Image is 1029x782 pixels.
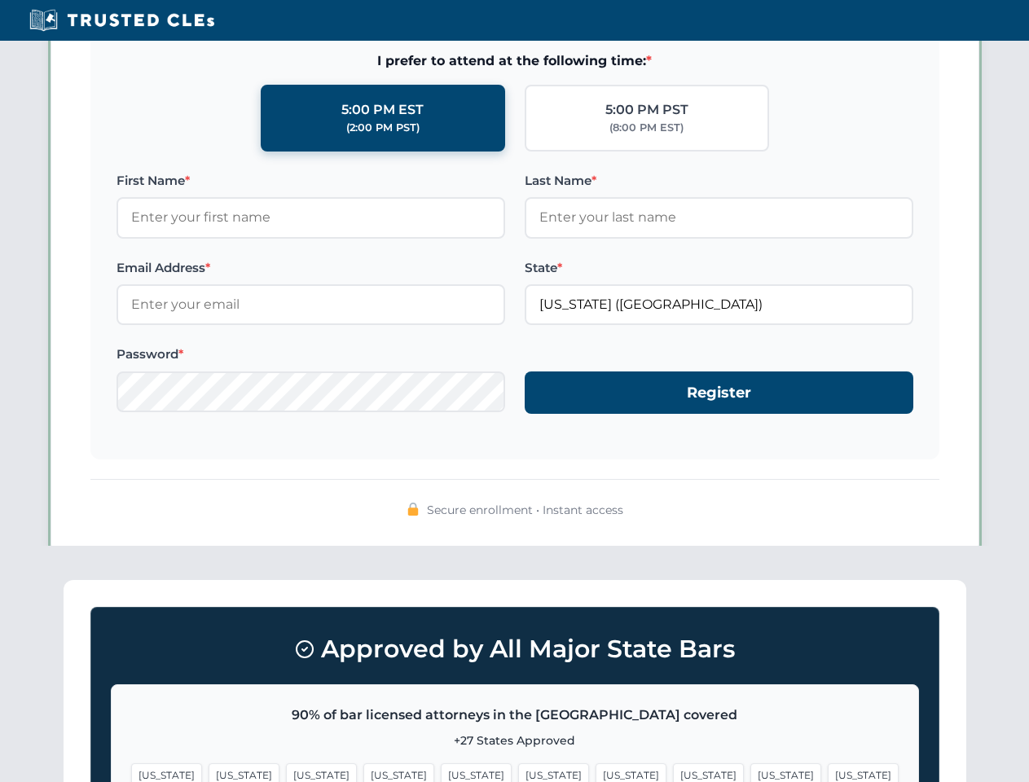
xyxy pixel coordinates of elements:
[117,171,505,191] label: First Name
[605,99,688,121] div: 5:00 PM PST
[525,197,913,238] input: Enter your last name
[341,99,424,121] div: 5:00 PM EST
[117,51,913,72] span: I prefer to attend at the following time:
[346,120,420,136] div: (2:00 PM PST)
[117,345,505,364] label: Password
[407,503,420,516] img: 🔒
[117,284,505,325] input: Enter your email
[131,705,899,726] p: 90% of bar licensed attorneys in the [GEOGRAPHIC_DATA] covered
[525,284,913,325] input: Ohio (OH)
[117,258,505,278] label: Email Address
[525,258,913,278] label: State
[117,197,505,238] input: Enter your first name
[24,8,219,33] img: Trusted CLEs
[427,501,623,519] span: Secure enrollment • Instant access
[525,171,913,191] label: Last Name
[131,731,899,749] p: +27 States Approved
[609,120,684,136] div: (8:00 PM EST)
[525,371,913,415] button: Register
[111,627,919,671] h3: Approved by All Major State Bars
